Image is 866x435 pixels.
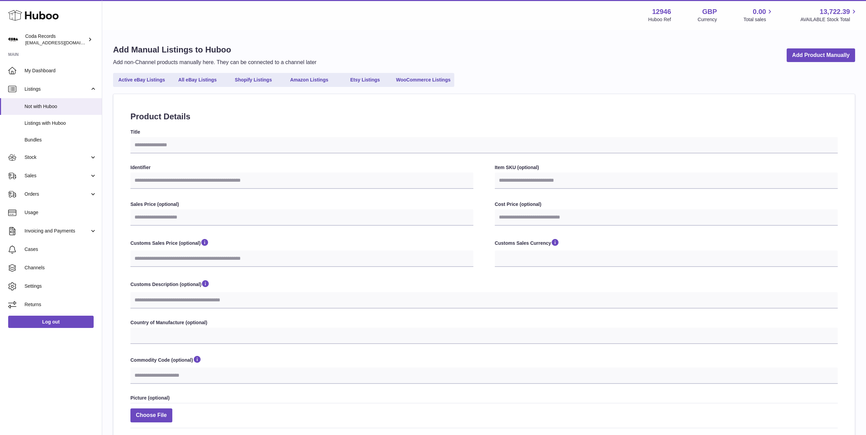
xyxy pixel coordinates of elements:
label: Cost Price (optional) [495,201,838,208]
span: Returns [25,301,97,308]
span: Not with Huboo [25,103,97,110]
span: Listings with Huboo [25,120,97,126]
img: haz@pcatmedia.com [8,34,18,45]
a: Amazon Listings [282,74,336,86]
span: Cases [25,246,97,253]
span: Usage [25,209,97,216]
strong: 12946 [652,7,671,16]
label: Commodity Code (optional) [130,355,838,366]
p: Add non-Channel products manually here. They can be connected to a channel later [113,59,316,66]
span: Total sales [743,16,774,23]
span: Invoicing and Payments [25,228,90,234]
span: AVAILABLE Stock Total [800,16,858,23]
a: WooCommerce Listings [394,74,453,86]
span: [EMAIL_ADDRESS][DOMAIN_NAME] [25,40,100,45]
span: Orders [25,191,90,197]
a: Active eBay Listings [114,74,169,86]
span: 13,722.39 [820,7,850,16]
span: My Dashboard [25,67,97,74]
label: Item SKU (optional) [495,164,838,171]
span: 0.00 [753,7,766,16]
strong: GBP [702,7,717,16]
h2: Product Details [130,111,838,122]
div: Huboo Ref [648,16,671,23]
a: Log out [8,316,94,328]
a: Shopify Listings [226,74,281,86]
span: Stock [25,154,90,161]
span: Listings [25,86,90,92]
label: Title [130,129,838,135]
span: Settings [25,283,97,289]
label: Customs Sales Currency [495,238,838,249]
label: Picture (optional) [130,395,838,401]
label: Sales Price (optional) [130,201,473,208]
span: Bundles [25,137,97,143]
span: Choose File [130,408,172,422]
div: Coda Records [25,33,86,46]
div: Currency [698,16,717,23]
label: Identifier [130,164,473,171]
label: Customs Description (optional) [130,279,838,290]
span: Channels [25,265,97,271]
a: All eBay Listings [170,74,225,86]
a: Etsy Listings [338,74,392,86]
span: Sales [25,172,90,179]
a: 0.00 Total sales [743,7,774,23]
label: Customs Sales Price (optional) [130,238,473,249]
a: 13,722.39 AVAILABLE Stock Total [800,7,858,23]
label: Country of Manufacture (optional) [130,319,838,326]
h1: Add Manual Listings to Huboo [113,44,316,55]
a: Add Product Manually [787,48,855,62]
